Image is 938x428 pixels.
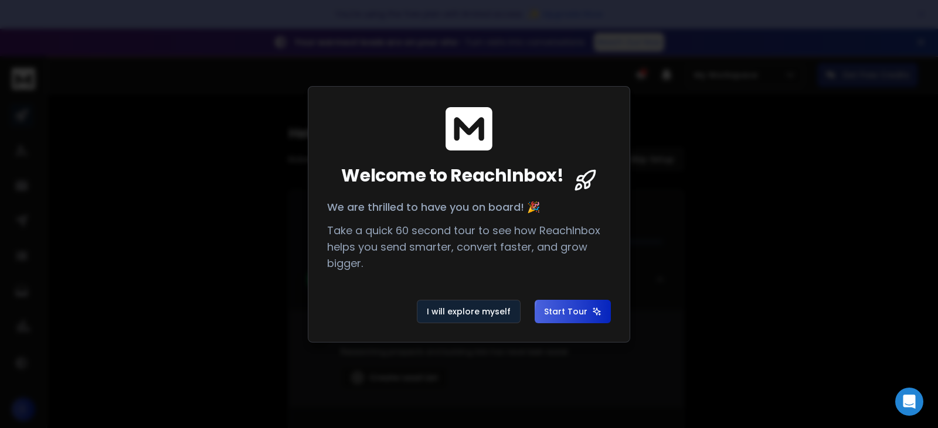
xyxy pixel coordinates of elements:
button: I will explore myself [417,300,521,323]
span: Welcome to ReachInbox! [341,165,563,186]
p: We are thrilled to have you on board! 🎉 [327,199,611,215]
button: Start Tour [535,300,611,323]
span: Start Tour [544,306,601,317]
p: Take a quick 60 second tour to see how ReachInbox helps you send smarter, convert faster, and gro... [327,222,611,272]
div: Open Intercom Messenger [895,388,923,416]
